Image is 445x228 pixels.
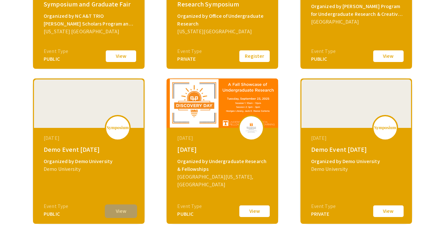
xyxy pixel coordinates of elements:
[44,55,68,63] div: PUBLIC
[311,55,336,63] div: PUBLIC
[242,119,261,136] img: discovery-day-2025_eventLogo_8ba5b6_.png
[44,210,68,218] div: PUBLIC
[311,165,403,173] div: Demo University
[44,202,68,210] div: Event Type
[177,173,269,189] div: [GEOGRAPHIC_DATA][US_STATE], [GEOGRAPHIC_DATA]
[311,47,336,55] div: Event Type
[311,134,403,142] div: [DATE]
[177,145,269,154] div: [DATE]
[44,134,136,142] div: [DATE]
[105,49,137,63] button: View
[44,145,136,154] div: Demo Event [DATE]
[177,158,269,173] div: Organized by Undergraduate Research & Fellowships
[177,210,202,218] div: PUBLIC
[106,126,129,130] img: logo_v2.png
[177,134,269,142] div: [DATE]
[5,199,27,223] iframe: Chat
[311,202,336,210] div: Event Type
[44,12,136,28] div: Organized by NC A&T TRIO [PERSON_NAME] Scholars Program and the Center for Undergraduate Research
[177,12,269,28] div: Organized by Office of Undergraduate Research
[311,3,403,18] div: Organized by [PERSON_NAME] Program for Undergraduate Research & Creative Scholarship
[105,204,137,218] button: View
[167,78,278,128] img: discovery-day-2025_eventCoverPhoto_44667f__thumb.png
[177,55,202,63] div: PRIVATE
[44,165,136,173] div: Demo University
[311,210,336,218] div: PRIVATE
[44,28,136,36] div: [US_STATE] [GEOGRAPHIC_DATA]
[311,158,403,165] div: Organized by Demo University
[177,202,202,210] div: Event Type
[177,47,202,55] div: Event Type
[177,28,269,36] div: [US_STATE][GEOGRAPHIC_DATA]
[311,18,403,26] div: [GEOGRAPHIC_DATA]
[238,49,271,63] button: Register
[372,204,405,218] button: View
[372,49,405,63] button: View
[44,47,68,55] div: Event Type
[374,126,396,130] img: logo_v2.png
[238,204,271,218] button: View
[311,145,403,154] div: Demo Event [DATE]
[44,158,136,165] div: Organized by Demo University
